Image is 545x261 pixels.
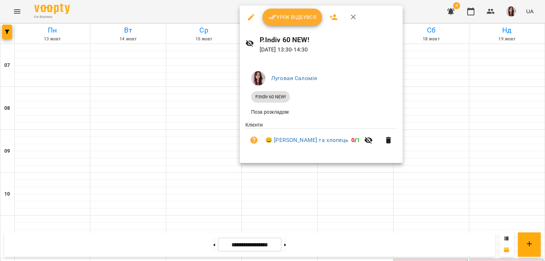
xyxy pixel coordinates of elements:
b: / [351,137,360,143]
li: Поза розкладом [245,105,397,118]
p: [DATE] 13:30 - 14:30 [260,45,397,54]
a: Луговая Саломія [271,75,317,82]
span: P.Indiv 60 NEW! [251,94,290,100]
button: Урок відбувся [263,9,322,26]
span: Урок відбувся [268,13,317,21]
img: 7cd808451856f5ed132125de41ddf209.jpg [251,71,265,85]
button: Візит ще не сплачено. Додати оплату? [245,132,263,149]
a: 😀 [PERSON_NAME] та хлопець [265,136,348,144]
span: 0 [351,137,355,143]
span: 1 [357,137,360,143]
h6: P.Indiv 60 NEW! [260,34,397,45]
ul: Клієнти [245,121,397,154]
